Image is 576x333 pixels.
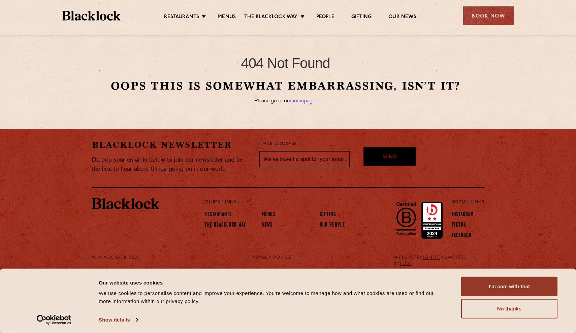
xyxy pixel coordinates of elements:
a: Gifting [351,14,372,21]
div: © Blacklock 2025 [87,255,154,267]
img: B-Corp-Logo-Black-RGB.svg [392,198,420,239]
input: We’ve saved a spot for your email... [259,151,350,168]
span: Send [382,154,397,161]
a: People [316,14,334,21]
a: The Blacklock Way [204,222,246,229]
p: Do pop your email in below to join our newsletter and be the first to hear about things going on ... [92,156,250,174]
p: Please go to our . [34,99,537,104]
a: Menus [262,211,276,219]
a: Our News [388,14,416,21]
img: BL_Textured_Logo-footer-cropped.svg [62,11,121,21]
a: Restaurants [204,211,232,219]
div: Our website uses cookies [99,278,446,287]
h2: Blacklock Newsletter [92,139,250,151]
a: The Blacklock Way [244,14,297,21]
a: PRIVACY POLICY [251,255,291,261]
a: Restaurants [164,14,199,21]
p: Quick Links [204,198,429,207]
a: Menus [218,14,236,21]
a: Usercentrics Cookiebot - opens in a new window [25,315,84,325]
a: Our People [320,222,345,229]
a: IGNITE [423,255,440,260]
img: BL_Textured_Logo-footer-cropped.svg [92,198,159,209]
a: News [262,222,273,229]
h2: Oops this is somewhat embarrassing, isn’t it? [34,79,537,93]
button: I'm cool with that [461,277,557,296]
a: TikTok [452,222,467,229]
div: WEBSITE BY POWERED BY [389,255,489,267]
p: Social Links [452,198,484,207]
a: homepage [291,99,315,104]
a: FUSE [400,261,412,266]
div: Book Now [463,6,514,25]
div: We use cookies to personalise content and improve your experience. You're welcome to manage how a... [99,289,446,305]
a: Gifting [320,211,336,219]
label: Email Address [259,140,296,148]
button: No thanks [461,299,557,319]
a: Facebook [452,232,472,240]
a: Show details [99,315,138,325]
img: Accred_2023_2star.png [421,202,443,239]
a: Instagram [452,211,474,219]
h1: 404 Not Found [34,55,537,72]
